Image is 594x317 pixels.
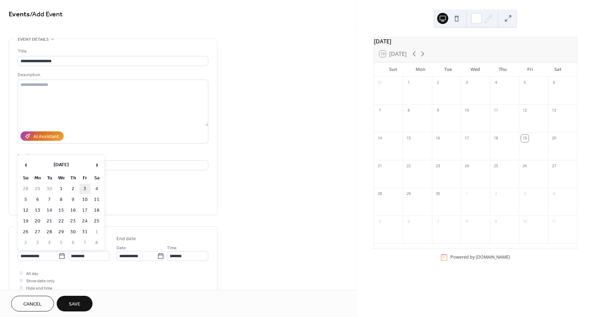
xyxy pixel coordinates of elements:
[32,238,43,248] td: 3
[44,205,55,216] td: 14
[67,173,79,183] th: Th
[44,184,55,194] td: 30
[20,184,31,194] td: 28
[91,216,102,226] td: 25
[67,205,79,216] td: 16
[489,63,516,76] div: Thu
[23,301,42,308] span: Cancel
[56,184,67,194] td: 1
[32,216,43,226] td: 20
[91,205,102,216] td: 18
[521,162,529,170] div: 26
[405,190,412,198] div: 29
[44,195,55,205] td: 7
[463,135,471,142] div: 17
[405,135,412,142] div: 15
[463,79,471,87] div: 3
[91,195,102,205] td: 11
[91,227,102,237] td: 1
[376,107,384,114] div: 7
[67,238,79,248] td: 6
[32,184,43,194] td: 29
[11,296,54,311] a: Cancel
[463,218,471,226] div: 8
[57,296,93,311] button: Save
[434,107,442,114] div: 9
[67,216,79,226] td: 23
[79,227,90,237] td: 31
[463,190,471,198] div: 1
[550,107,558,114] div: 13
[521,190,529,198] div: 3
[44,227,55,237] td: 28
[405,162,412,170] div: 22
[56,227,67,237] td: 29
[492,79,500,87] div: 4
[376,135,384,142] div: 14
[521,218,529,226] div: 10
[461,63,489,76] div: Wed
[44,173,55,183] th: Tu
[376,79,384,87] div: 31
[434,79,442,87] div: 2
[79,205,90,216] td: 17
[492,190,500,198] div: 2
[407,63,434,76] div: Mon
[56,216,67,226] td: 22
[44,216,55,226] td: 21
[167,244,177,252] span: Time
[450,254,510,260] div: Powered by
[463,107,471,114] div: 10
[434,190,442,198] div: 30
[91,173,102,183] th: Sa
[405,79,412,87] div: 1
[434,135,442,142] div: 16
[20,205,31,216] td: 12
[521,79,529,87] div: 5
[69,301,80,308] span: Save
[79,216,90,226] td: 24
[376,218,384,226] div: 5
[476,254,510,260] a: [DOMAIN_NAME]
[26,277,55,285] span: Show date only
[550,135,558,142] div: 20
[79,173,90,183] th: Fr
[18,71,207,79] div: Description
[544,63,571,76] div: Sat
[67,184,79,194] td: 2
[79,238,90,248] td: 7
[21,158,31,172] span: ‹
[550,79,558,87] div: 6
[374,37,577,46] div: [DATE]
[521,135,529,142] div: 19
[20,238,31,248] td: 2
[492,162,500,170] div: 25
[492,218,500,226] div: 9
[20,216,31,226] td: 19
[18,48,207,55] div: Title
[32,157,90,172] th: [DATE]
[376,162,384,170] div: 21
[67,227,79,237] td: 30
[91,158,102,172] span: ›
[26,285,53,292] span: Hide end time
[521,107,529,114] div: 12
[463,162,471,170] div: 24
[56,195,67,205] td: 8
[26,270,38,277] span: All day
[405,218,412,226] div: 6
[21,131,64,141] button: AI Assistant
[20,195,31,205] td: 5
[20,227,31,237] td: 26
[56,205,67,216] td: 15
[32,195,43,205] td: 6
[550,190,558,198] div: 4
[33,133,59,140] div: AI Assistant
[79,195,90,205] td: 10
[492,107,500,114] div: 11
[434,63,462,76] div: Tue
[550,162,558,170] div: 27
[91,184,102,194] td: 4
[20,173,31,183] th: Su
[516,63,544,76] div: Fri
